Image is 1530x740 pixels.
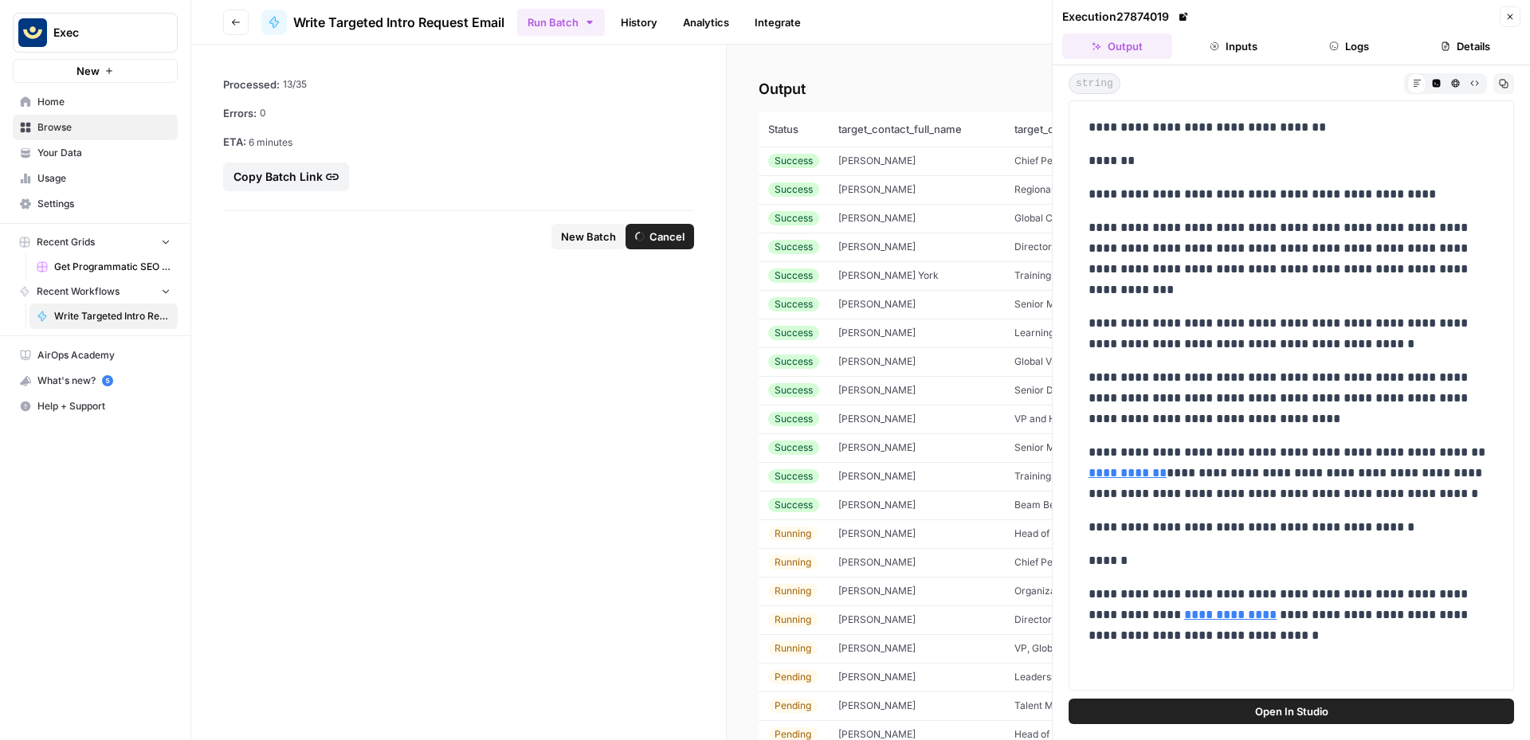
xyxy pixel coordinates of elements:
span: Senior Manager, Talent Development [1014,441,1182,453]
span: Global Chief People Officer [1014,212,1136,224]
button: What's new? 5 [13,368,178,393]
button: Workspace: Exec [13,13,178,53]
button: Details [1410,33,1520,59]
span: VP and Human Resources Officer [1014,413,1165,425]
span: Global VP, Partnerships, Product Enablement, Revenue Enablement [1014,355,1317,367]
div: Success [768,354,819,369]
span: Julianne Snyder [838,613,916,625]
div: Running [768,613,818,627]
span: Lori DeLue [838,671,916,683]
span: Exec [53,25,150,41]
span: Processed: [223,76,280,92]
span: Jeffry Eppard [838,298,916,310]
span: Learning & Organizational Development [1014,327,1195,339]
div: What's new? [14,369,177,393]
a: Integrate [745,10,810,35]
span: Amy Ferris [838,241,916,253]
span: Kimberly Molina [838,413,916,425]
div: Success [768,154,819,168]
span: Tamara Ghandour [838,556,916,568]
span: Rachelle Carpenter [838,212,916,224]
span: New [76,63,100,79]
a: Your Data [13,140,178,166]
a: Analytics [673,10,739,35]
span: Errors: [223,105,257,121]
span: Write Targeted Intro Request Email [293,13,504,32]
span: Cancel [649,229,685,245]
span: Write Targeted Intro Request Email [54,309,171,323]
span: Beam Benefits [1014,499,1080,511]
span: Talent Management Supervisor [1014,699,1156,711]
span: Director of HR Business Partners [1014,613,1163,625]
a: Usage [13,166,178,191]
div: Success [768,240,819,254]
button: Help + Support [13,393,178,419]
span: Katherine Kreyling [838,585,916,597]
button: Logs [1295,33,1405,59]
div: Running [768,584,818,598]
button: Open In Studio [1069,699,1514,724]
button: Output [1062,33,1172,59]
span: New Batch [561,229,616,245]
th: target_contact_full_name [829,112,1005,147]
div: Success [768,268,819,283]
div: Running [768,555,818,570]
button: New Batch [551,224,626,249]
div: 0 [223,105,694,121]
a: Browse [13,115,178,140]
span: Senior Director, Talent Development [1014,384,1179,396]
div: Success [768,469,819,484]
h2: Output [759,76,1498,102]
span: Director, Talent Solutions [1014,241,1128,253]
a: Settings [13,191,178,217]
div: Success [768,498,819,512]
span: Organizational Development Facilitator [1014,585,1191,597]
a: History [611,10,667,35]
span: 13 / 35 [283,77,307,92]
button: Inputs [1179,33,1289,59]
span: Get Programmatic SEO Keyword Ideas [54,260,171,274]
a: 5 [102,375,113,386]
span: Kendall Smith [838,642,916,654]
div: Success [768,412,819,426]
div: Running [768,527,818,541]
span: VP, Global HR Business Partners [1014,642,1160,654]
span: Michelle Calkins [838,355,916,367]
span: Kate Leyba [838,183,916,195]
a: Write Targeted Intro Request Email [261,10,504,35]
div: Success [768,182,819,197]
button: Cancel [626,224,694,249]
span: Senior Manager of Wireless Internal Comms & Learning Development [1014,298,1328,310]
span: Head of Human Resources [1014,728,1135,740]
span: Luke McCollum [838,384,916,396]
span: Paige McPherson [838,441,916,453]
div: Execution 27874019 [1062,9,1191,25]
span: Leadership Development and Executive Coach [1014,671,1226,683]
button: Run Batch [517,9,605,36]
span: Head of HR Shared Services [1014,527,1143,539]
span: Recent Grids [37,235,95,249]
span: Whitney Worfel Gallant [838,699,916,711]
span: string [1069,73,1120,94]
button: Recent Workflows [13,280,178,303]
span: Help + Support [37,399,171,413]
div: Pending [768,699,818,713]
div: Success [768,326,819,340]
span: Recent Workflows [37,284,120,299]
text: 5 [105,377,109,385]
a: Home [13,89,178,115]
div: Pending [768,670,818,684]
span: Dedra Prester [838,499,916,511]
span: ETA: [223,135,246,148]
span: Amanda Anderson [838,728,916,740]
div: Success [768,440,819,455]
span: AirOps Academy [37,348,171,362]
span: Home [37,95,171,109]
span: Chris Liberti [838,327,916,339]
div: Running [768,641,818,656]
button: Recent Grids [13,230,178,254]
div: Copy Batch Link [233,169,339,185]
span: Anderson York [838,269,939,281]
span: Usage [37,171,171,186]
span: Open In Studio [1255,703,1328,719]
